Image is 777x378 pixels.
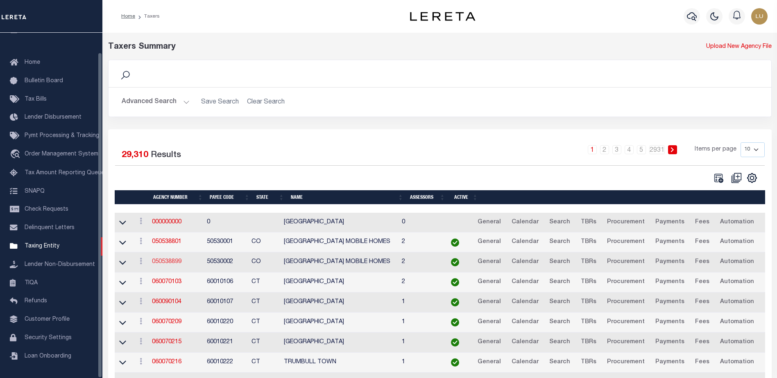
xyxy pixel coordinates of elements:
td: [GEOGRAPHIC_DATA] MOBILE HOMES [281,232,399,252]
a: Calendar [508,356,542,369]
li: Taxers [135,13,160,20]
a: 050538801 [152,239,181,245]
a: Calendar [508,236,542,249]
a: TBRs [577,216,600,229]
button: Advanced Search [122,94,190,110]
a: Calendar [508,336,542,349]
td: TRUMBULL TOWN [281,353,399,373]
span: Tax Amount Reporting Queue [25,170,104,176]
span: Security Settings [25,335,72,341]
a: Procurement [603,296,648,309]
img: check-icon-green.svg [451,278,459,286]
span: Tax Bills [25,97,47,102]
a: 000000000 [152,219,181,225]
a: Payments [652,256,688,269]
td: CT [248,353,281,373]
a: Upload New Agency File [706,43,772,52]
a: General [474,356,505,369]
a: Calendar [508,216,542,229]
td: 60010221 [204,333,248,353]
td: CT [248,333,281,353]
img: logo-dark.svg [410,12,476,21]
a: Payments [652,276,688,289]
a: Fees [691,256,713,269]
a: General [474,316,505,329]
a: TBRs [577,236,600,249]
a: 060090104 [152,299,181,305]
span: Home [25,60,40,65]
a: Search [546,216,574,229]
td: CO [248,252,281,272]
td: 60010106 [204,272,248,292]
td: 1 [399,292,439,313]
span: Pymt Processing & Tracking [25,133,99,139]
a: Fees [691,236,713,249]
a: Calendar [508,296,542,309]
a: TBRs [577,296,600,309]
img: check-icon-green.svg [451,338,459,346]
td: 0 [204,213,248,233]
a: Search [546,356,574,369]
th: Name: activate to sort column ascending [288,190,407,205]
td: [GEOGRAPHIC_DATA] [281,272,399,292]
th: State: activate to sort column ascending [253,190,288,205]
span: Lender Non-Disbursement [25,262,95,268]
span: Bulletin Board [25,78,63,84]
td: CT [248,272,281,292]
a: 1 [588,145,597,154]
a: Automation [716,236,758,249]
a: 2 [600,145,609,154]
a: Calendar [508,316,542,329]
a: Automation [716,296,758,309]
a: Home [121,14,135,19]
td: 60010107 [204,292,248,313]
td: CT [248,292,281,313]
td: 60010222 [204,353,248,373]
a: Automation [716,336,758,349]
span: Customer Profile [25,317,70,322]
a: Fees [691,336,713,349]
a: TBRs [577,316,600,329]
span: Lender Disbursement [25,115,82,120]
a: 5 [637,145,646,154]
a: 060070103 [152,279,181,285]
a: Automation [716,316,758,329]
span: SNAPQ [25,188,45,194]
a: Fees [691,356,713,369]
a: Payments [652,216,688,229]
td: [GEOGRAPHIC_DATA] [281,292,399,313]
label: Results [151,149,181,162]
td: [GEOGRAPHIC_DATA] [281,213,399,233]
th: Agency Number: activate to sort column ascending [150,190,206,205]
a: Search [546,296,574,309]
td: CT [248,313,281,333]
td: 1 [399,353,439,373]
a: Payments [652,296,688,309]
a: 060070215 [152,339,181,345]
a: Fees [691,276,713,289]
i: travel_explore [10,149,23,160]
td: 1 [399,333,439,353]
a: Procurement [603,216,648,229]
a: Calendar [508,276,542,289]
a: TBRs [577,336,600,349]
a: Procurement [603,276,648,289]
a: Fees [691,296,713,309]
td: 1 [399,313,439,333]
span: Refunds [25,298,47,304]
a: Search [546,316,574,329]
a: Automation [716,276,758,289]
td: 50530001 [204,232,248,252]
a: Payments [652,356,688,369]
span: Delinquent Letters [25,225,75,231]
img: check-icon-green.svg [451,239,459,247]
td: CO [248,232,281,252]
a: General [474,276,505,289]
a: 3 [612,145,621,154]
a: Payments [652,316,688,329]
a: Search [546,256,574,269]
img: check-icon-green.svg [451,318,459,326]
span: Order Management System [25,151,98,157]
td: 2 [399,272,439,292]
a: Payments [652,236,688,249]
